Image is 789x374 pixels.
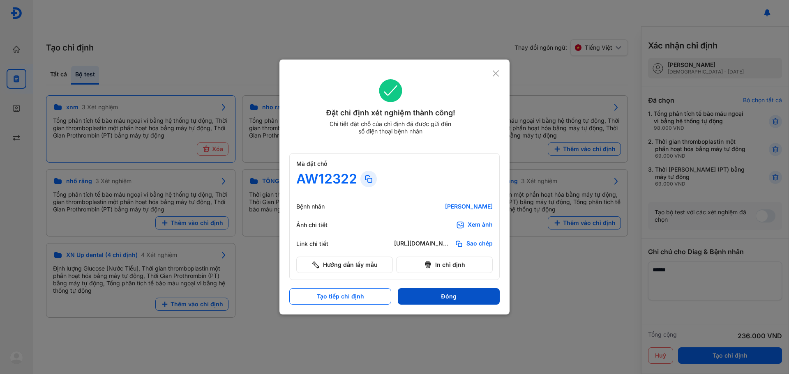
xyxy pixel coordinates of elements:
button: Đóng [398,288,500,305]
div: Bệnh nhân [296,203,346,210]
div: [PERSON_NAME] [394,203,493,210]
button: Tạo tiếp chỉ định [289,288,391,305]
div: Xem ảnh [468,221,493,229]
div: Mã đặt chỗ [296,160,493,167]
div: Ảnh chi tiết [296,221,346,229]
div: Chi tiết đặt chỗ của chỉ định đã được gửi đến số điện thoại bệnh nhân [326,120,455,135]
button: In chỉ định [396,257,493,273]
div: Đặt chỉ định xét nghiệm thành công! [289,107,492,119]
div: Link chi tiết [296,240,346,248]
div: [URL][DOMAIN_NAME] [394,240,452,248]
span: Sao chép [466,240,493,248]
button: Hướng dẫn lấy mẫu [296,257,393,273]
div: AW12322 [296,171,357,187]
